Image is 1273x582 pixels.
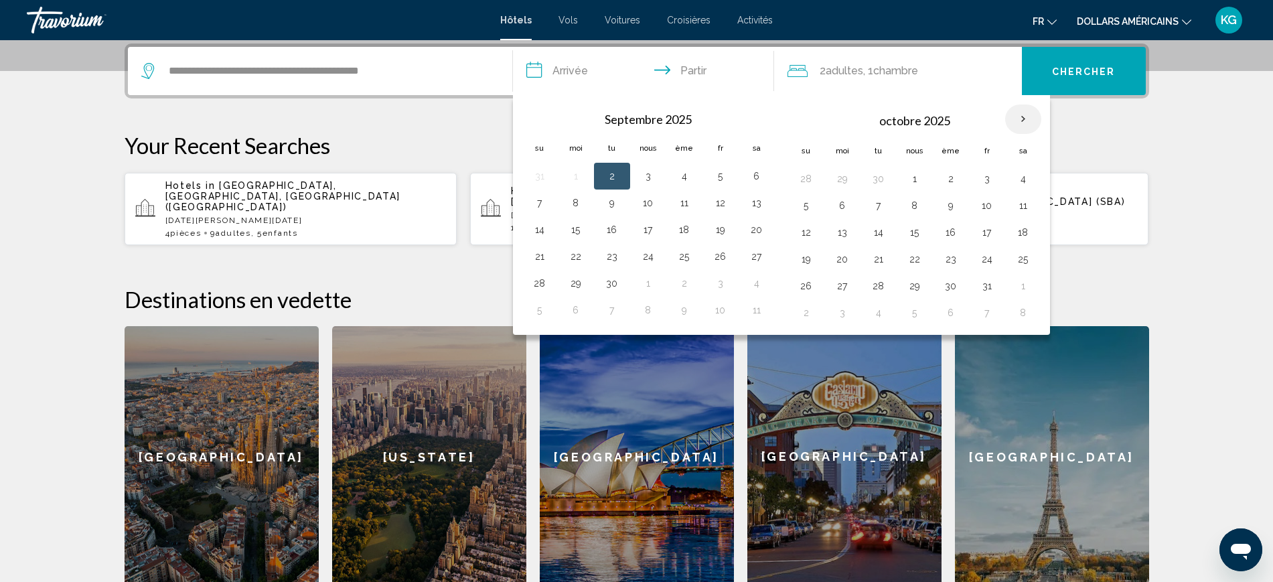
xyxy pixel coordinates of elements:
[529,194,550,212] button: Jour 7
[868,196,889,215] button: Jour 7
[1077,16,1179,27] font: dollars américains
[170,228,201,238] span: pièces
[638,247,659,266] button: Jour 24
[601,301,623,319] button: Jour 7
[1022,47,1146,95] button: Chercher
[710,301,731,319] button: Jour 10
[638,194,659,212] button: Jour 10
[940,196,962,215] button: Jour 9
[904,303,925,322] button: Jour 5
[125,286,1149,313] h2: Destinations en vedette
[796,196,817,215] button: Jour 5
[125,172,457,246] button: Hotels in [GEOGRAPHIC_DATA], [GEOGRAPHIC_DATA], [GEOGRAPHIC_DATA] ([GEOGRAPHIC_DATA])[DATE][PERSO...
[601,220,623,239] button: Jour 16
[832,250,853,269] button: Jour 20
[674,220,695,239] button: Jour 18
[667,15,710,25] a: Croisières
[1013,196,1034,215] button: Jour 11
[746,274,767,293] button: Jour 4
[529,220,550,239] button: Jour 14
[165,180,216,191] span: Hotels in
[832,223,853,242] button: Jour 13
[511,223,555,232] span: 1
[868,303,889,322] button: Jour 4
[904,277,925,295] button: Jour 29
[710,247,731,266] button: Jour 26
[511,210,792,220] p: [DATE][PERSON_NAME][DATE]
[565,274,587,293] button: Jour 29
[605,112,692,127] font: Septembre 2025
[1033,16,1044,27] font: fr
[216,228,251,238] span: Adultes
[165,216,447,225] p: [DATE][PERSON_NAME][DATE]
[904,250,925,269] button: Jour 22
[976,196,998,215] button: Jour 10
[1013,277,1034,295] button: Jour 1
[529,274,550,293] button: Jour 28
[210,228,250,238] span: 9
[165,228,202,238] span: 4
[511,186,779,207] span: [GEOGRAPHIC_DATA], [GEOGRAPHIC_DATA], [GEOGRAPHIC_DATA] (LAX)
[565,194,587,212] button: Jour 8
[904,169,925,188] button: Jour 1
[529,301,550,319] button: Jour 5
[904,196,925,215] button: Jour 8
[940,250,962,269] button: Jour 23
[796,303,817,322] button: Jour 2
[863,64,873,77] font: , 1
[1013,250,1034,269] button: Jour 25
[511,186,561,196] span: Hotels in
[976,223,998,242] button: Jour 17
[746,167,767,186] button: Jour 6
[529,247,550,266] button: Jour 21
[868,250,889,269] button: Jour 21
[1211,6,1246,34] button: Menu utilisateur
[976,250,998,269] button: Jour 24
[710,274,731,293] button: Jour 3
[904,223,925,242] button: Jour 15
[513,47,774,95] button: Dates d'arrivée et de départ
[470,172,803,246] button: Hotels in [GEOGRAPHIC_DATA], [GEOGRAPHIC_DATA], [GEOGRAPHIC_DATA] (LAX)[DATE][PERSON_NAME][DATE]1...
[1219,528,1262,571] iframe: Bouton de lancement de la fenêtre de messagerie
[940,277,962,295] button: Jour 30
[529,167,550,186] button: Jour 31
[868,223,889,242] button: Jour 14
[1013,169,1034,188] button: Jour 4
[674,167,695,186] button: Jour 4
[940,303,962,322] button: Jour 6
[165,180,400,212] span: [GEOGRAPHIC_DATA], [GEOGRAPHIC_DATA], [GEOGRAPHIC_DATA] ([GEOGRAPHIC_DATA])
[1013,223,1034,242] button: Jour 18
[601,167,623,186] button: Jour 2
[1052,66,1116,77] font: Chercher
[710,167,731,186] button: Jour 5
[746,220,767,239] button: Jour 20
[746,301,767,319] button: Jour 11
[796,223,817,242] button: Jour 12
[674,194,695,212] button: Jour 11
[638,220,659,239] button: Jour 17
[940,223,962,242] button: Jour 16
[737,15,773,25] a: Activités
[820,64,826,77] font: 2
[774,47,1022,95] button: Voyageurs : 2 adultes, 0 enfants
[826,64,863,77] font: adultes
[976,169,998,188] button: Jour 3
[565,247,587,266] button: Jour 22
[558,15,578,25] a: Vols
[1221,13,1237,27] font: KG
[832,196,853,215] button: Jour 6
[976,277,998,295] button: Jour 31
[832,303,853,322] button: Jour 3
[879,113,950,128] font: octobre 2025
[500,15,532,25] a: Hôtels
[251,228,298,238] span: , 5
[940,169,962,188] button: Jour 2
[832,277,853,295] button: Jour 27
[710,194,731,212] button: Jour 12
[873,64,918,77] font: Chambre
[601,274,623,293] button: Jour 30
